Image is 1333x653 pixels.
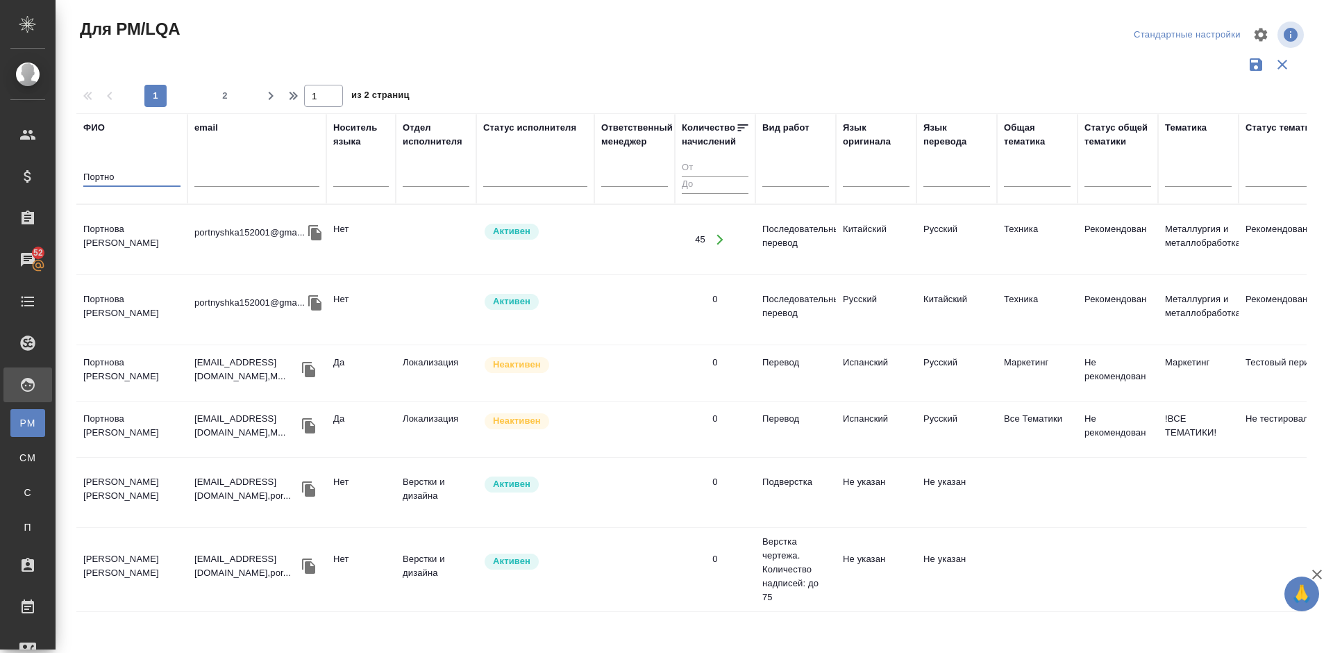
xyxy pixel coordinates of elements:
[1078,405,1158,454] td: Не рекомендован
[83,121,105,135] div: ФИО
[1158,349,1239,397] td: Маркетинг
[601,121,673,149] div: Ответственный менеджер
[17,520,38,534] span: П
[997,349,1078,397] td: Маркетинг
[755,215,836,264] td: Последовательный перевод
[76,286,187,334] td: Портнова [PERSON_NAME]
[194,552,299,580] p: [EMAIL_ADDRESS][DOMAIN_NAME],por...
[493,414,541,428] p: Неактивен
[493,358,541,372] p: Неактивен
[836,349,916,397] td: Испанский
[10,479,45,506] a: С
[299,359,319,380] button: Скопировать
[493,224,530,238] p: Активен
[997,405,1078,454] td: Все Тематики
[1004,121,1071,149] div: Общая тематика
[712,552,717,566] div: 0
[326,286,396,334] td: Нет
[17,486,38,499] span: С
[755,405,836,454] td: Перевод
[76,215,187,264] td: Портнова [PERSON_NAME]
[10,444,45,472] a: CM
[351,87,410,107] span: из 2 страниц
[1078,215,1158,264] td: Рекомендован
[493,477,530,491] p: Активен
[1158,405,1239,454] td: !ВСЕ ТЕМАТИКИ!
[843,121,909,149] div: Язык оригинала
[755,286,836,334] td: Последовательный перевод
[214,89,236,103] span: 2
[916,215,997,264] td: Русский
[755,468,836,517] td: Подверстка
[403,121,469,149] div: Отдел исполнителя
[214,85,236,107] button: 2
[76,349,187,397] td: Портнова [PERSON_NAME]
[1277,22,1307,48] span: Посмотреть информацию
[305,222,326,243] button: Скопировать
[836,286,916,334] td: Русский
[1158,215,1239,264] td: Металлургия и металлобработка
[493,554,530,568] p: Активен
[3,242,52,277] a: 52
[916,286,997,334] td: Китайский
[836,405,916,454] td: Испанский
[25,246,51,260] span: 52
[483,222,587,241] div: Рядовой исполнитель: назначай с учетом рейтинга
[299,415,319,436] button: Скопировать
[695,233,705,247] div: 45
[326,545,396,594] td: Нет
[76,405,187,454] td: Портнова [PERSON_NAME]
[836,468,916,517] td: Не указан
[17,451,38,465] span: CM
[194,412,299,440] p: [EMAIL_ADDRESS][DOMAIN_NAME],М...
[916,405,997,454] td: Русский
[1244,18,1277,51] span: Настроить таблицу
[1165,121,1207,135] div: Тематика
[299,556,319,577] button: Скопировать
[326,349,396,397] td: Да
[1130,24,1244,46] div: split button
[712,356,717,370] div: 0
[396,405,476,454] td: Локализация
[997,286,1078,334] td: Техника
[483,475,587,494] div: Рядовой исполнитель: назначай с учетом рейтинга
[712,412,717,426] div: 0
[76,545,187,594] td: [PERSON_NAME] [PERSON_NAME]
[483,121,576,135] div: Статус исполнителя
[194,226,305,240] p: portnyshka152001@gma...
[17,416,38,430] span: PM
[706,226,735,254] button: Открыть работы
[1243,51,1269,78] button: Сохранить фильтры
[755,349,836,397] td: Перевод
[194,121,218,135] div: email
[682,176,748,194] input: До
[1290,579,1314,609] span: 🙏
[712,475,717,489] div: 0
[326,468,396,517] td: Нет
[326,215,396,264] td: Нет
[10,409,45,437] a: PM
[1078,286,1158,334] td: Рекомендован
[762,121,810,135] div: Вид работ
[836,215,916,264] td: Китайский
[10,513,45,541] a: П
[76,18,180,40] span: Для PM/LQA
[76,468,187,517] td: [PERSON_NAME] [PERSON_NAME]
[396,545,476,594] td: Верстки и дизайна
[916,545,997,594] td: Не указан
[682,160,748,177] input: От
[1078,349,1158,397] td: Не рекомендован
[483,356,587,374] div: Наши пути разошлись: исполнитель с нами не работает
[682,121,736,149] div: Количество начислений
[997,215,1078,264] td: Техника
[923,121,990,149] div: Язык перевода
[1269,51,1296,78] button: Сбросить фильтры
[396,468,476,517] td: Верстки и дизайна
[483,552,587,571] div: Рядовой исполнитель: назначай с учетом рейтинга
[836,545,916,594] td: Не указан
[916,468,997,517] td: Не указан
[483,292,587,311] div: Рядовой исполнитель: назначай с учетом рейтинга
[333,121,389,149] div: Носитель языка
[1084,121,1151,149] div: Статус общей тематики
[755,528,836,611] td: Верстка чертежа. Количество надписей: до 75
